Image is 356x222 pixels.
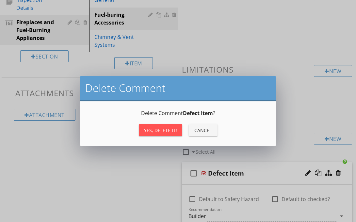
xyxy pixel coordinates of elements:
[183,110,213,117] strong: Defect Item
[85,81,271,94] h2: Delete Comment
[88,109,268,117] p: Delete Comment ?
[139,124,182,136] button: Yes, Delete it!
[194,127,212,134] div: Cancel
[189,124,218,136] button: Cancel
[144,127,177,134] div: Yes, Delete it!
